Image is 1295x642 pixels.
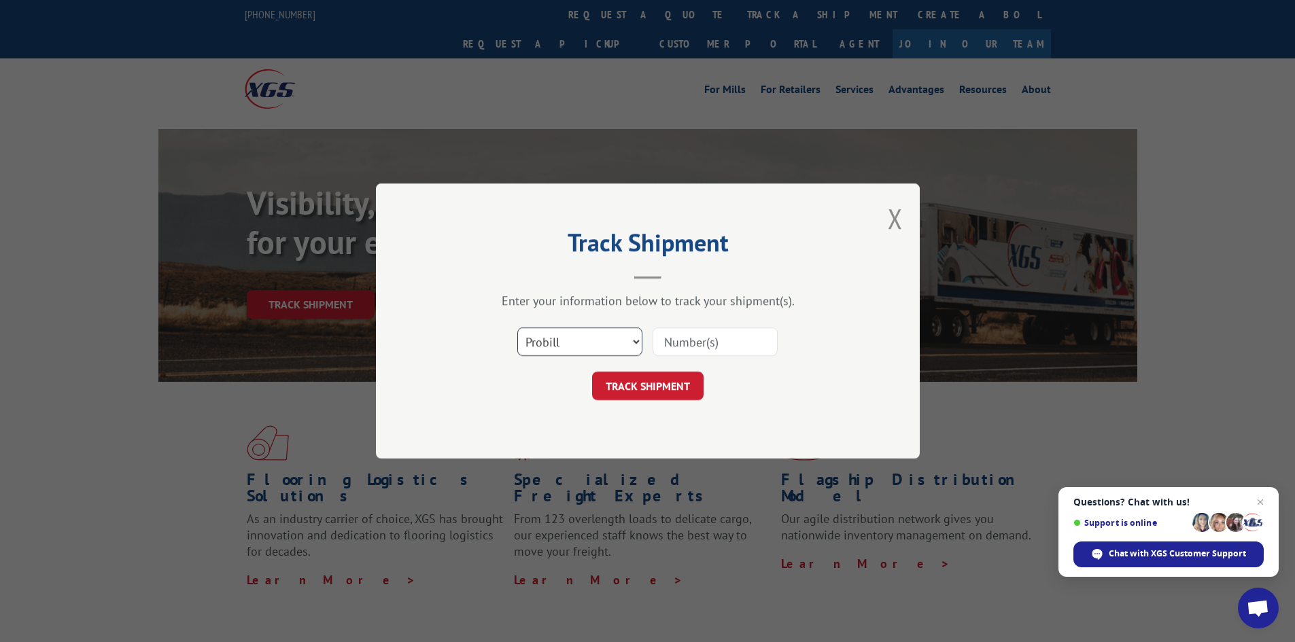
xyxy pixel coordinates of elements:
h2: Track Shipment [444,233,852,259]
button: Close modal [888,200,903,236]
a: Open chat [1238,588,1279,628]
button: TRACK SHIPMENT [592,372,704,400]
span: Chat with XGS Customer Support [1109,548,1246,560]
span: Chat with XGS Customer Support [1073,541,1264,567]
input: Number(s) [653,327,778,356]
span: Support is online [1073,518,1188,528]
div: Enter your information below to track your shipment(s). [444,293,852,308]
span: Questions? Chat with us! [1073,497,1264,507]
